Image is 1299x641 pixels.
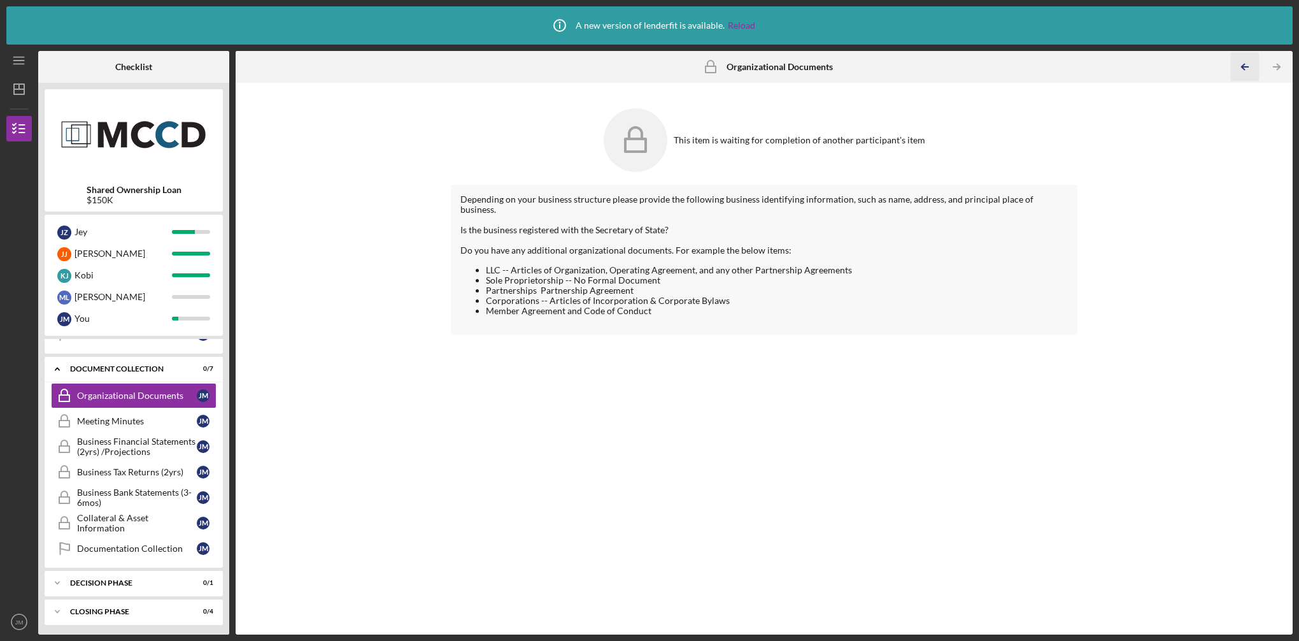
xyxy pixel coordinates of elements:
div: Jey [75,221,172,243]
div: J M [197,491,209,504]
a: Eligibility PhaseJM [51,322,216,347]
a: Meeting MinutesJM [51,408,216,434]
li: Sole Proprietorship -- No Formal Document [486,275,1068,285]
div: 0 / 7 [190,365,213,373]
div: J M [197,466,209,479]
div: [PERSON_NAME] [75,286,172,308]
img: Product logo [45,96,223,172]
div: This item is waiting for completion of another participant's item [674,135,925,145]
div: J M [57,312,71,326]
div: J J [57,247,71,261]
div: Meeting Minutes [77,416,197,426]
div: Business Tax Returns (2yrs) [77,467,197,477]
button: JM [6,609,32,635]
div: Business Financial Statements (2yrs) /Projections [77,436,197,457]
div: Document Collection [70,365,181,373]
b: Checklist [115,62,152,72]
div: 0 / 4 [190,608,213,616]
div: J M [197,415,209,428]
div: J M [197,542,209,555]
div: M L [57,291,71,305]
div: Kobi [75,264,172,286]
div: J M [197,440,209,453]
a: Business Tax Returns (2yrs)JM [51,459,216,485]
div: You [75,308,172,329]
li: Partnerships Partnership Agreement [486,285,1068,296]
div: K J [57,269,71,283]
a: Business Bank Statements (3-6mos)JM [51,485,216,510]
div: $150K [87,195,181,205]
div: Do you have any additional organizational documents. For example the below items: [460,245,1068,256]
div: Organizational Documents [77,391,197,401]
a: Business Financial Statements (2yrs) /ProjectionsJM [51,434,216,459]
div: A new version of lenderfit is available. [544,10,755,41]
a: Reload [728,20,755,31]
a: Collateral & Asset InformationJM [51,510,216,536]
a: Organizational DocumentsJM [51,383,216,408]
a: Documentation CollectionJM [51,536,216,561]
div: Collateral & Asset Information [77,513,197,533]
div: Is the business registered with the Secretary of State? [460,225,1068,235]
div: 0 / 1 [190,579,213,587]
div: Business Bank Statements (3-6mos) [77,487,197,508]
span: Member Agreement and Code of Conduct [486,305,651,316]
b: Shared Ownership Loan [87,185,181,195]
div: [PERSON_NAME] [75,243,172,264]
div: Depending on your business structure please provide the following business identifying informatio... [460,194,1068,215]
li: Corporations -- Articles of Incorporation & Corporate Bylaws [486,296,1068,306]
div: J Z [57,226,71,240]
div: Documentation Collection [77,544,197,554]
text: JM [15,619,24,626]
div: Decision Phase [70,579,181,587]
div: Closing Phase [70,608,181,616]
li: LLC -- Articles of Organization, Operating Agreement, and any other Partnership Agreements [486,265,1068,275]
div: J M [197,389,209,402]
div: J M [197,517,209,529]
b: Organizational Documents [727,62,833,72]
